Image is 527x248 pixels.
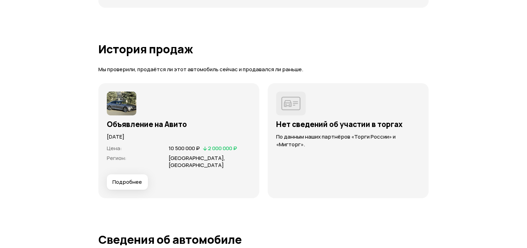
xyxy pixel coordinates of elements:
[112,179,142,186] span: Подробнее
[107,133,251,141] p: [DATE]
[107,154,126,162] span: Регион :
[98,66,429,73] p: Мы проверили, продаётся ли этот автомобиль сейчас и продавался ли раньше.
[107,174,148,190] button: Подробнее
[169,154,225,169] span: [GEOGRAPHIC_DATA], [GEOGRAPHIC_DATA]
[107,145,122,152] span: Цена :
[98,233,429,246] h1: Сведения об автомобиле
[169,145,200,152] span: 10 500 000 ₽
[276,133,420,148] p: По данным наших партнёров «Торги России» и «Мигторг».
[276,120,420,129] h3: Нет сведений об участии в торгах
[98,43,429,55] h1: История продаж
[208,145,237,152] span: 2 000 000 ₽
[107,120,251,129] h3: Объявление на Авито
